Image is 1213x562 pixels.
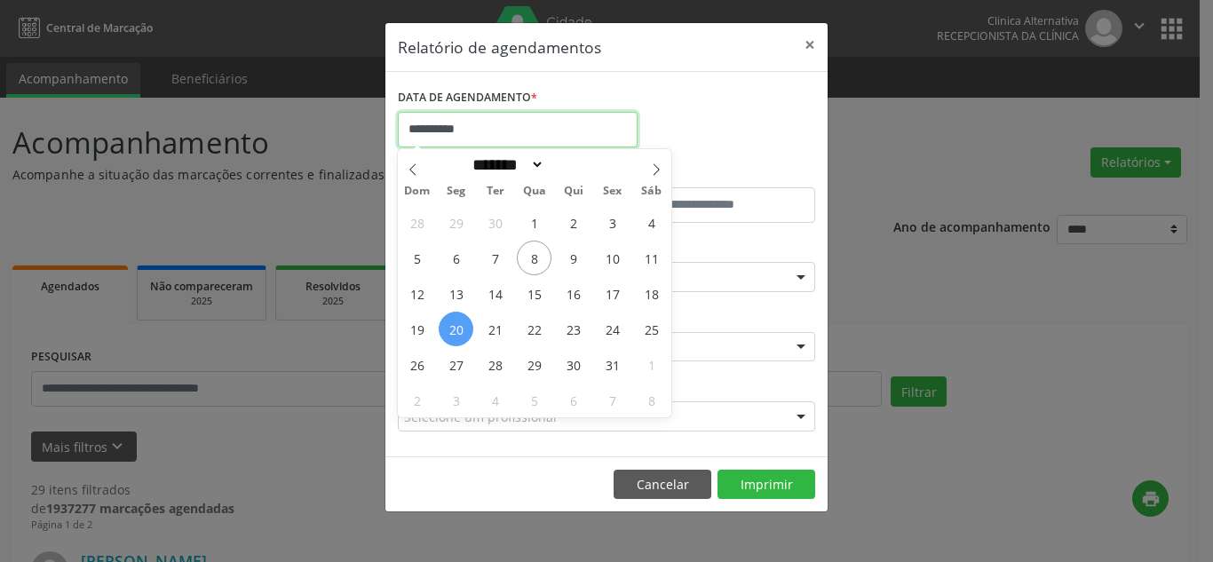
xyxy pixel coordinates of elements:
span: Novembro 5, 2025 [517,383,551,417]
span: Setembro 28, 2025 [400,205,434,240]
span: Outubro 28, 2025 [478,347,512,382]
span: Outubro 31, 2025 [595,347,630,382]
span: Setembro 29, 2025 [439,205,473,240]
input: Year [544,155,603,174]
label: ATÉ [611,160,815,187]
span: Outubro 18, 2025 [634,276,669,311]
span: Dom [398,186,437,197]
span: Sex [593,186,632,197]
select: Month [466,155,544,174]
span: Outubro 1, 2025 [517,205,551,240]
label: DATA DE AGENDAMENTO [398,84,537,112]
span: Novembro 6, 2025 [556,383,591,417]
span: Outubro 5, 2025 [400,241,434,275]
span: Novembro 7, 2025 [595,383,630,417]
span: Outubro 14, 2025 [478,276,512,311]
span: Novembro 3, 2025 [439,383,473,417]
span: Outubro 24, 2025 [595,312,630,346]
span: Outubro 17, 2025 [595,276,630,311]
span: Outubro 10, 2025 [595,241,630,275]
span: Outubro 19, 2025 [400,312,434,346]
span: Outubro 11, 2025 [634,241,669,275]
span: Seg [437,186,476,197]
button: Imprimir [717,470,815,500]
span: Selecione um profissional [404,408,557,426]
span: Outubro 8, 2025 [517,241,551,275]
span: Outubro 15, 2025 [517,276,551,311]
span: Outubro 29, 2025 [517,347,551,382]
span: Outubro 20, 2025 [439,312,473,346]
span: Outubro 21, 2025 [478,312,512,346]
span: Novembro 1, 2025 [634,347,669,382]
span: Outubro 16, 2025 [556,276,591,311]
span: Setembro 30, 2025 [478,205,512,240]
span: Outubro 12, 2025 [400,276,434,311]
span: Outubro 3, 2025 [595,205,630,240]
span: Qui [554,186,593,197]
span: Outubro 9, 2025 [556,241,591,275]
span: Qua [515,186,554,197]
span: Outubro 26, 2025 [400,347,434,382]
span: Outubro 27, 2025 [439,347,473,382]
span: Outubro 7, 2025 [478,241,512,275]
button: Cancelar [614,470,711,500]
span: Ter [476,186,515,197]
span: Novembro 2, 2025 [400,383,434,417]
span: Outubro 23, 2025 [556,312,591,346]
span: Novembro 4, 2025 [478,383,512,417]
span: Outubro 30, 2025 [556,347,591,382]
span: Outubro 6, 2025 [439,241,473,275]
span: Sáb [632,186,671,197]
h5: Relatório de agendamentos [398,36,601,59]
span: Novembro 8, 2025 [634,383,669,417]
span: Outubro 2, 2025 [556,205,591,240]
span: Outubro 22, 2025 [517,312,551,346]
span: Outubro 25, 2025 [634,312,669,346]
span: Outubro 13, 2025 [439,276,473,311]
span: Outubro 4, 2025 [634,205,669,240]
button: Close [792,23,828,67]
